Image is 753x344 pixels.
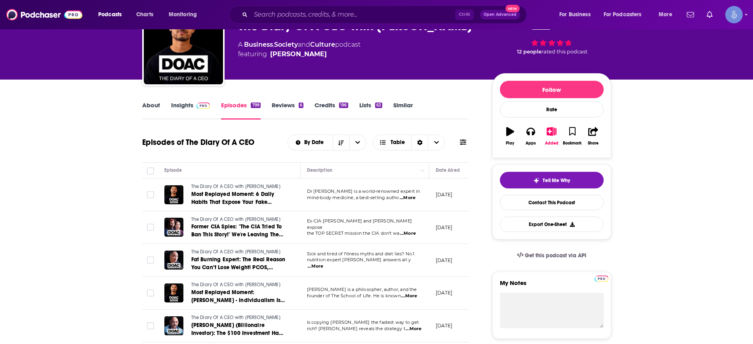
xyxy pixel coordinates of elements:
div: Rate [500,101,604,118]
button: Apps [520,122,541,150]
img: Podchaser - Follow, Share and Rate Podcasts [6,7,82,22]
span: Toggle select row [147,289,154,296]
img: User Profile [725,6,743,23]
img: tell me why sparkle [533,177,539,184]
span: ...More [307,263,323,270]
a: Most Replayed Moment: 6 Daily Habits That Expose Your Fake Values - [PERSON_NAME] [191,190,286,206]
span: ...More [401,293,417,299]
div: 97 12 peoplerated this podcast [492,11,611,60]
a: Charts [131,8,158,21]
a: The Diary Of A CEO with [PERSON_NAME] [191,281,286,289]
div: 63 [375,103,382,108]
button: Export One-Sheet [500,217,604,232]
a: Society [274,41,298,48]
span: ...More [406,326,421,332]
div: Search podcasts, credits, & more... [236,6,534,24]
div: 196 [339,103,348,108]
button: open menu [554,8,600,21]
button: open menu [653,8,682,21]
span: The Diary Of A CEO with [PERSON_NAME] [191,217,280,222]
span: 12 people [517,49,541,55]
span: Is copying [PERSON_NAME] the fastest way to get [307,319,419,325]
button: tell me why sparkleTell Me Why [500,172,604,188]
a: Contact This Podcast [500,195,604,210]
a: Credits196 [315,101,348,120]
button: open menu [93,8,132,21]
span: ...More [400,195,416,201]
button: Column Actions [418,166,427,175]
p: [DATE] [436,289,453,296]
a: Culture [310,41,335,48]
a: Show notifications dropdown [684,8,697,21]
button: Play [500,122,520,150]
div: Sort Direction [411,135,428,150]
a: Show notifications dropdown [703,8,716,21]
span: The Diary Of A CEO with [PERSON_NAME] [191,282,280,287]
a: The Diary Of A CEO with [PERSON_NAME] [191,249,286,256]
input: Search podcasts, credits, & more... [251,8,455,21]
a: Lists63 [359,101,382,120]
label: My Notes [500,279,604,293]
div: A podcast [238,40,360,59]
a: The Diary Of A CEO with [PERSON_NAME] [191,314,286,321]
span: Ctrl K [455,10,474,20]
button: open menu [599,8,653,21]
span: nutrition expert [PERSON_NAME] answers all y [307,257,411,262]
a: The Diary Of A CEO with [PERSON_NAME] [191,216,286,223]
span: Toggle select row [147,224,154,231]
div: Share [588,141,599,146]
p: [DATE] [436,224,453,231]
span: More [659,9,672,20]
div: Apps [526,141,536,146]
span: Sick and tired of fitness myths and diet lies? No.1 [307,251,415,257]
h1: Episodes of The Diary Of A CEO [142,137,254,147]
span: Toggle select row [147,322,154,329]
span: For Podcasters [604,9,642,20]
a: Episodes799 [221,101,260,120]
a: [PERSON_NAME] (Billionaire Investor): The $100 Investment Hack That's Disappearing Fast! The Fast... [191,321,286,337]
span: Open Advanced [484,13,517,17]
a: InsightsPodchaser Pro [171,101,210,120]
button: Bookmark [562,122,583,150]
span: Ex-CIA [PERSON_NAME] and [PERSON_NAME] expose [307,218,412,230]
button: Follow [500,81,604,98]
span: Monitoring [169,9,197,20]
span: By Date [304,140,326,145]
span: featuring [238,49,360,59]
img: Podchaser Pro [196,103,210,109]
a: Former CIA Spies: "The CIA Tried To Ban This Story!" We're Leaving The US by 2030! [191,223,286,239]
span: mind-body medicine, a best-selling autho [307,195,399,200]
span: The Diary Of A CEO with [PERSON_NAME] [191,184,280,189]
h2: Choose List sort [288,135,366,150]
a: Steven Bartlett [270,49,327,59]
span: Toggle select row [147,257,154,264]
p: [DATE] [436,191,453,198]
a: Fat Burning Expert: The Real Reason You Can’t Lose Weight! PCOS, [PERSON_NAME] & Stubborn [MEDICA... [191,256,286,272]
span: The Diary Of A CEO with [PERSON_NAME] [191,315,280,320]
button: Choose View [373,135,445,150]
button: Added [541,122,562,150]
span: Logged in as Spiral5-G1 [725,6,743,23]
span: Most Replayed Moment: [PERSON_NAME] - Individualism Is Making Us Miserable! [191,289,285,312]
span: the TOP SECRET mission the CIA don’t wa [307,230,400,236]
span: Charts [136,9,153,20]
a: About [142,101,160,120]
span: New [505,5,520,12]
span: Fat Burning Expert: The Real Reason You Can’t Lose Weight! PCOS, [PERSON_NAME] & Stubborn [MEDICA... [191,256,286,287]
span: , [273,41,274,48]
img: The Diary Of A CEO with Steven Bartlett [144,5,223,84]
span: The Diary Of A CEO with [PERSON_NAME] [191,249,280,255]
div: 799 [251,103,260,108]
button: Share [583,122,603,150]
span: For Business [559,9,591,20]
a: Reviews6 [272,101,303,120]
span: Most Replayed Moment: 6 Daily Habits That Expose Your Fake Values - [PERSON_NAME] [191,191,275,213]
button: Open AdvancedNew [480,10,520,19]
span: ...More [400,230,416,237]
button: open menu [288,140,333,145]
a: The Diary Of A CEO with [PERSON_NAME] [191,183,286,190]
div: Added [545,141,559,146]
span: Tell Me Why [543,177,570,184]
